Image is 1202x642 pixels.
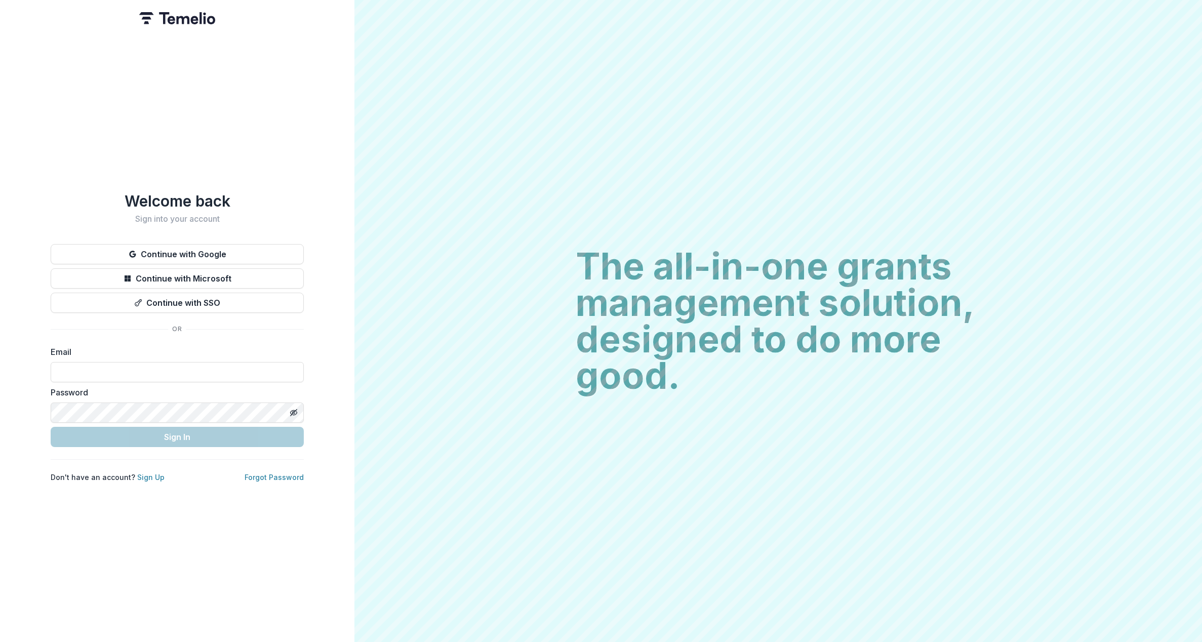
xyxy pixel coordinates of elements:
[51,386,298,398] label: Password
[51,244,304,264] button: Continue with Google
[51,472,165,483] p: Don't have an account?
[137,473,165,481] a: Sign Up
[245,473,304,481] a: Forgot Password
[51,427,304,447] button: Sign In
[51,214,304,224] h2: Sign into your account
[51,268,304,289] button: Continue with Microsoft
[286,405,302,421] button: Toggle password visibility
[51,293,304,313] button: Continue with SSO
[51,192,304,210] h1: Welcome back
[51,346,298,358] label: Email
[139,12,215,24] img: Temelio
